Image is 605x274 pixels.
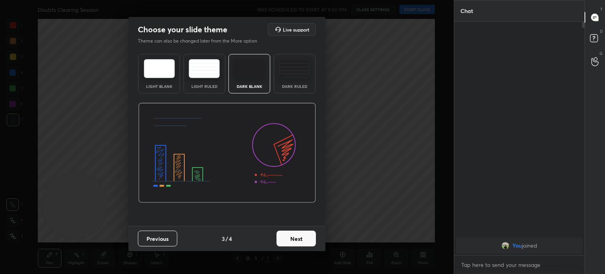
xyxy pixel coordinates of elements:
[512,242,522,249] span: You
[138,24,227,35] h2: Choose your slide theme
[277,231,316,246] button: Next
[144,59,175,78] img: lightTheme.e5ed3b09.svg
[143,84,175,88] div: Light Blank
[599,50,603,56] p: G
[279,59,310,78] img: darkRuledTheme.de295e13.svg
[454,0,479,21] p: Chat
[226,235,228,243] h4: /
[522,242,537,249] span: joined
[283,27,309,32] h5: Live support
[189,59,220,78] img: lightRuledTheme.5fabf969.svg
[234,59,265,78] img: darkTheme.f0cc69e5.svg
[222,235,225,243] h4: 3
[189,84,220,88] div: Light Ruled
[501,242,509,250] img: 2782fdca8abe4be7a832ca4e3fcd32a4.jpg
[229,235,232,243] h4: 4
[600,6,603,12] p: T
[234,84,265,88] div: Dark Blank
[600,28,603,34] p: D
[138,231,177,246] button: Previous
[454,236,585,255] div: grid
[138,103,316,203] img: darkThemeBanner.d06ce4a2.svg
[138,37,265,45] p: Theme can also be changed later from the More option
[279,84,310,88] div: Dark Ruled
